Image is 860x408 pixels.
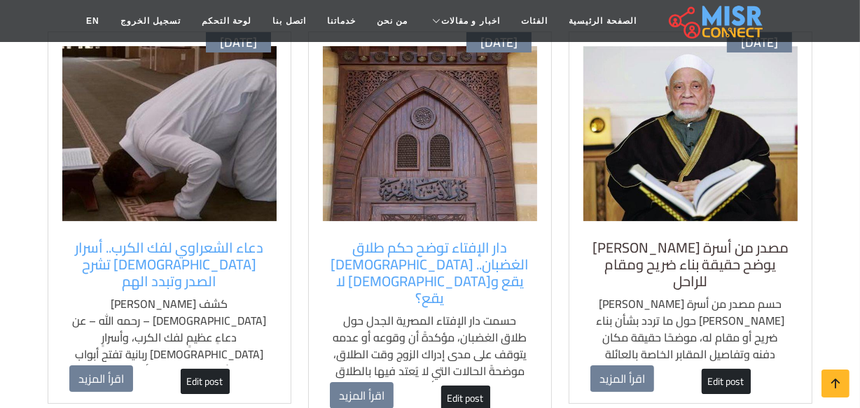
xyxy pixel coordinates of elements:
span: اخبار و مقالات [441,15,500,27]
span: [DATE] [480,35,518,50]
a: EN [76,8,110,34]
span: [DATE] [741,35,778,50]
img: أسرة الدكتور أحمد عمر هاشم توضح حقيقة بناء ضريح أو مقام له [583,46,798,221]
a: اتصل بنا [262,8,316,34]
a: Edit post [181,369,230,394]
a: دعاء الشعراوي لفك الكرب.. أسرار [DEMOGRAPHIC_DATA] تشرح الصدر وتبدد الهم [69,239,270,290]
img: الشيخ الشعراوي يوضح دعاء فك الكرب وأسرار قرآنية للفرج [62,46,277,221]
p: حسم مصدر من أسرة [PERSON_NAME] [PERSON_NAME] حول ما تردد بشأن بناء ضريح أو مقام له، موضحًا حقيقة ... [590,295,791,379]
a: لوحة التحكم [191,8,262,34]
img: دار الإفتاء المصرية توضح حكم طلاق الغضبان [323,46,537,221]
a: اقرأ المزيد [69,365,133,392]
a: تسجيل الخروج [110,8,191,34]
a: اخبار و مقالات [418,8,511,34]
a: الصفحة الرئيسية [558,8,647,34]
a: اقرأ المزيد [590,365,654,392]
span: [DATE] [220,35,257,50]
a: مصدر من أسرة [PERSON_NAME] يوضح حقيقة بناء ضريح ومقام للراحل [590,239,791,290]
a: من نحن [366,8,418,34]
a: Edit post [702,369,751,394]
a: دار الإفتاء توضح حكم طلاق الغضبان.. [DEMOGRAPHIC_DATA] يقع و[DEMOGRAPHIC_DATA] لا يقع؟ [330,239,530,307]
img: main.misr_connect [669,3,763,38]
a: الفئات [511,8,558,34]
a: خدماتنا [317,8,366,34]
